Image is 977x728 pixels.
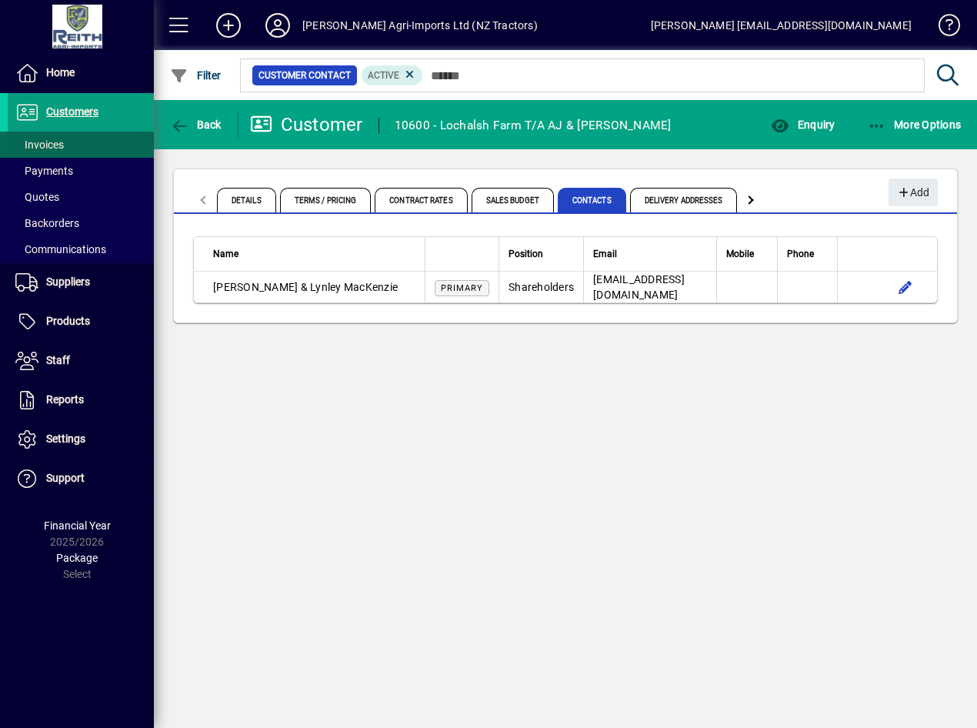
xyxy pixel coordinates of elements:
span: Contract Rates [375,188,467,212]
div: [PERSON_NAME] Agri-Imports Ltd (NZ Tractors) [302,13,538,38]
span: Suppliers [46,276,90,288]
a: Support [8,459,154,498]
span: Contacts [558,188,626,212]
div: Name [213,245,415,262]
mat-chip: Activation Status: Active [362,65,423,85]
span: Quotes [15,191,59,203]
span: Sales Budget [472,188,554,212]
button: Filter [166,62,225,89]
span: Name [213,245,238,262]
span: Payments [15,165,73,177]
a: Communications [8,236,154,262]
a: Staff [8,342,154,380]
span: Customers [46,105,98,118]
span: Details [217,188,276,212]
span: Communications [15,243,106,255]
span: Email [593,245,617,262]
span: Support [46,472,85,484]
button: Enquiry [767,111,839,139]
a: Suppliers [8,263,154,302]
span: Invoices [15,139,64,151]
span: [EMAIL_ADDRESS][DOMAIN_NAME] [593,273,685,301]
span: MacKenzie [344,281,398,293]
a: Home [8,54,154,92]
button: Add [204,12,253,39]
span: Position [509,245,543,262]
span: Financial Year [44,519,111,532]
a: Products [8,302,154,341]
span: Customer Contact [258,68,351,83]
button: Add [889,179,938,206]
a: Invoices [8,132,154,158]
span: Settings [46,432,85,445]
div: Position [509,245,574,262]
span: Terms / Pricing [280,188,372,212]
div: Mobile [726,245,768,262]
div: 10600 - Lochalsh Farm T/A AJ & [PERSON_NAME] [395,113,672,138]
app-page-header-button: Back [154,111,238,139]
a: Reports [8,381,154,419]
a: Backorders [8,210,154,236]
span: Filter [170,69,222,82]
a: Quotes [8,184,154,210]
div: Phone [787,245,828,262]
span: Backorders [15,217,79,229]
span: Delivery Addresses [630,188,738,212]
span: Package [56,552,98,564]
span: Back [170,119,222,131]
span: More Options [868,119,962,131]
div: [PERSON_NAME] [EMAIL_ADDRESS][DOMAIN_NAME] [651,13,912,38]
span: [PERSON_NAME] & Lynley [213,281,342,293]
td: Shareholders [499,272,583,302]
button: Profile [253,12,302,39]
a: Payments [8,158,154,184]
div: Customer [250,112,363,137]
span: Add [896,180,929,205]
button: Edit [893,275,918,299]
a: Knowledge Base [927,3,958,53]
span: Staff [46,354,70,366]
div: Email [593,245,707,262]
a: Settings [8,420,154,459]
span: Enquiry [771,119,835,131]
span: Reports [46,393,84,406]
span: Mobile [726,245,754,262]
span: Primary [441,283,483,293]
span: Phone [787,245,814,262]
button: Back [166,111,225,139]
span: Products [46,315,90,327]
span: Home [46,66,75,78]
button: More Options [864,111,965,139]
span: Active [368,70,399,81]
